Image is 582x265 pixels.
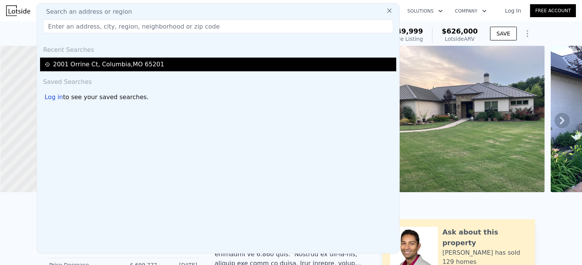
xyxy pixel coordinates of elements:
button: Solutions [401,4,449,18]
a: 2001 Orrine Ct, Columbia,MO 65201 [45,60,394,69]
div: Ask about this property [442,227,527,248]
button: SAVE [490,27,517,40]
span: to see your saved searches. [63,93,148,102]
span: Active Listing [387,36,423,42]
span: $626,000 [442,27,478,35]
div: Saved Searches [40,71,396,90]
div: Log in [45,93,63,102]
img: Sale: 157953816 Parcel: 114353137 [349,46,545,192]
img: Lotside [6,5,30,16]
span: $649,999 [387,27,423,35]
button: Company [449,4,493,18]
a: Free Account [530,4,576,17]
div: Recent Searches [40,39,396,58]
span: Search an address or region [40,7,132,16]
div: Lotside ARV [442,35,478,43]
input: Enter an address, city, region, neighborhood or zip code [43,19,393,33]
div: 2001 Orrine Ct , Columbia , MO 65201 [53,60,164,69]
a: Log In [496,7,530,14]
button: Show Options [520,26,535,41]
